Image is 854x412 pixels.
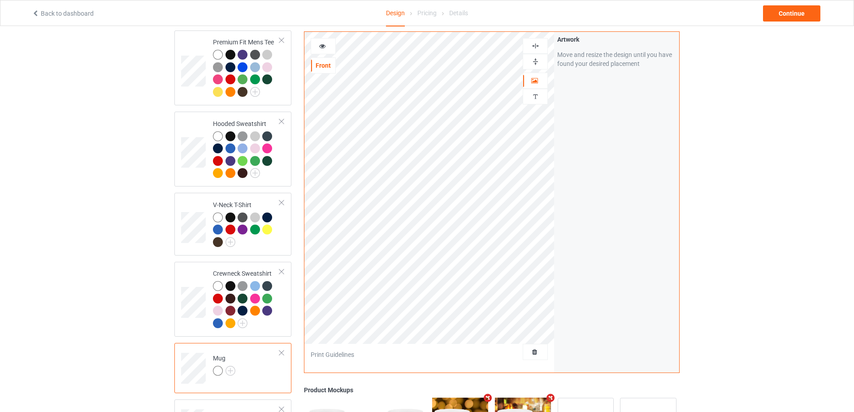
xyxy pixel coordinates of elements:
[213,38,280,96] div: Premium Fit Mens Tee
[225,366,235,376] img: svg+xml;base64,PD94bWwgdmVyc2lvbj0iMS4wIiBlbmNvZGluZz0iVVRGLTgiPz4KPHN2ZyB3aWR0aD0iMjJweCIgaGVpZ2...
[531,92,540,101] img: svg%3E%0A
[213,354,235,375] div: Mug
[557,50,676,68] div: Move and resize the design until you have found your desired placement
[174,343,291,393] div: Mug
[213,269,280,327] div: Crewneck Sweatshirt
[304,386,680,395] div: Product Mockups
[238,318,247,328] img: svg+xml;base64,PD94bWwgdmVyc2lvbj0iMS4wIiBlbmNvZGluZz0iVVRGLTgiPz4KPHN2ZyB3aWR0aD0iMjJweCIgaGVpZ2...
[311,61,335,70] div: Front
[531,57,540,66] img: svg%3E%0A
[174,262,291,337] div: Crewneck Sweatshirt
[311,350,354,359] div: Print Guidelines
[386,0,405,26] div: Design
[417,0,437,26] div: Pricing
[250,87,260,97] img: svg+xml;base64,PD94bWwgdmVyc2lvbj0iMS4wIiBlbmNvZGluZz0iVVRGLTgiPz4KPHN2ZyB3aWR0aD0iMjJweCIgaGVpZ2...
[213,200,280,247] div: V-Neck T-Shirt
[531,42,540,50] img: svg%3E%0A
[174,30,291,105] div: Premium Fit Mens Tee
[557,35,676,44] div: Artwork
[174,112,291,186] div: Hooded Sweatshirt
[213,119,280,178] div: Hooded Sweatshirt
[225,237,235,247] img: svg+xml;base64,PD94bWwgdmVyc2lvbj0iMS4wIiBlbmNvZGluZz0iVVRGLTgiPz4KPHN2ZyB3aWR0aD0iMjJweCIgaGVpZ2...
[763,5,820,22] div: Continue
[250,168,260,178] img: svg+xml;base64,PD94bWwgdmVyc2lvbj0iMS4wIiBlbmNvZGluZz0iVVRGLTgiPz4KPHN2ZyB3aWR0aD0iMjJweCIgaGVpZ2...
[482,393,494,403] i: Remove mockup
[545,393,556,403] i: Remove mockup
[449,0,468,26] div: Details
[32,10,94,17] a: Back to dashboard
[174,193,291,256] div: V-Neck T-Shirt
[213,62,223,72] img: heather_texture.png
